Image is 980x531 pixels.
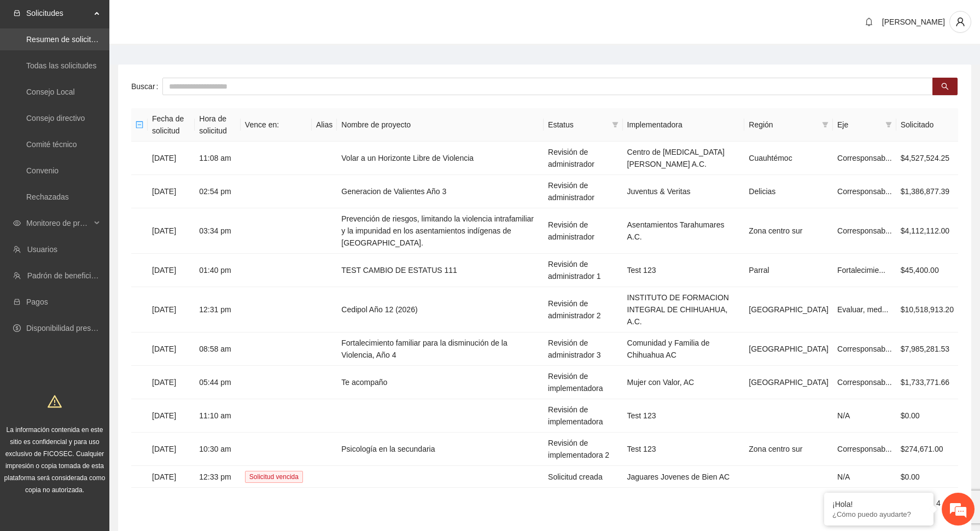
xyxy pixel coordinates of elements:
span: warning [48,394,62,409]
th: Nombre de proyecto [337,108,544,142]
td: Generacion de Valientes Año 3 [337,175,544,208]
span: search [941,83,949,91]
td: Solicitud creada [544,466,622,488]
th: Hora de solicitud [195,108,241,142]
td: [DATE] [148,208,195,254]
span: Corresponsab... [837,378,892,387]
span: [PERSON_NAME] [882,17,945,26]
td: INSTITUTO DE FORMACION INTEGRAL DE CHIHUAHUA, A.C. [623,287,745,332]
td: 10:30 am [195,433,241,466]
td: 11:08 am [195,142,241,175]
td: Revisión de administrador 1 [544,254,622,287]
a: Rechazadas [26,192,69,201]
a: Padrón de beneficiarios [27,271,108,280]
span: minus-square [136,121,143,129]
td: [DATE] [148,332,195,366]
td: [DATE] [148,366,195,399]
span: Fortalecimie... [837,266,885,275]
td: 08:58 am [195,332,241,366]
td: Revisión de administrador [544,175,622,208]
span: eye [13,219,21,227]
td: 12:31 pm [195,287,241,332]
td: Fortalecimiento familiar para la disminución de la Violencia, Año 4 [337,332,544,366]
button: bell [860,13,878,31]
a: Pagos [26,297,48,306]
label: Buscar [131,78,162,95]
span: Solicitudes [26,2,91,24]
td: [GEOGRAPHIC_DATA] [744,287,833,332]
th: Implementadora [623,108,745,142]
td: Centro de [MEDICAL_DATA] [PERSON_NAME] A.C. [623,142,745,175]
td: Prevención de riesgos, limitando la violencia intrafamiliar y la impunidad en los asentamientos i... [337,208,544,254]
span: filter [822,121,829,128]
td: Delicias [744,175,833,208]
td: Zona centro sur [744,208,833,254]
td: [GEOGRAPHIC_DATA] [744,332,833,366]
td: $0.00 [896,399,958,433]
li: 4 [932,497,945,510]
td: [DATE] [148,287,195,332]
td: Cedipol Año 12 (2026) [337,287,544,332]
td: Te acompaño [337,366,544,399]
td: $4,112,112.00 [896,208,958,254]
button: search [932,78,958,95]
td: [DATE] [148,433,195,466]
span: Corresponsab... [837,445,892,453]
td: Revisión de implementadora [544,399,622,433]
td: Comunidad y Familia de Chihuahua AC [623,332,745,366]
td: [DATE] [148,399,195,433]
span: Eje [837,119,881,131]
a: Usuarios [27,245,57,254]
td: 02:54 pm [195,175,241,208]
span: filter [612,121,619,128]
span: Corresponsab... [837,154,892,162]
span: filter [883,116,894,133]
td: [DATE] [148,466,195,488]
td: Revisión de administrador [544,142,622,175]
td: [DATE] [148,254,195,287]
span: Corresponsab... [837,345,892,353]
td: Parral [744,254,833,287]
div: ¡Hola! [832,500,925,509]
td: Revisión de implementadora [544,366,622,399]
td: 12:33 pm [195,466,241,488]
td: Revisión de administrador 2 [544,287,622,332]
span: Región [749,119,818,131]
td: Zona centro sur [744,433,833,466]
td: N/A [833,399,896,433]
span: Estatus [548,119,607,131]
a: Consejo directivo [26,114,85,122]
th: Alias [312,108,337,142]
td: Psicología en la secundaria [337,433,544,466]
span: La información contenida en este sitio es confidencial y para uso exclusivo de FICOSEC. Cualquier... [4,426,106,494]
span: inbox [13,9,21,17]
a: Convenio [26,166,59,175]
td: Revisión de administrador [544,208,622,254]
td: N/A [833,466,896,488]
td: 03:34 pm [195,208,241,254]
a: Disponibilidad presupuestal [26,324,120,332]
td: Asentamientos Tarahumares A.C. [623,208,745,254]
td: Revisión de administrador 3 [544,332,622,366]
td: Jaguares Jovenes de Bien AC [623,466,745,488]
span: Monitoreo de proyectos [26,212,91,234]
span: filter [885,121,892,128]
td: $0.00 [896,466,958,488]
td: $4,527,524.25 [896,142,958,175]
a: Comité técnico [26,140,77,149]
span: Corresponsab... [837,226,892,235]
td: Juventus & Veritas [623,175,745,208]
td: $274,671.00 [896,433,958,466]
th: Vence en: [241,108,312,142]
p: ¿Cómo puedo ayudarte? [832,510,925,518]
td: $10,518,913.20 [896,287,958,332]
span: filter [820,116,831,133]
td: $1,733,771.66 [896,366,958,399]
td: 01:40 pm [195,254,241,287]
td: Volar a un Horizonte Libre de Violencia [337,142,544,175]
a: Todas las solicitudes [26,61,96,70]
td: [DATE] [148,175,195,208]
a: 4 [932,497,944,509]
a: Resumen de solicitudes por aprobar [26,35,149,44]
span: user [950,17,971,27]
